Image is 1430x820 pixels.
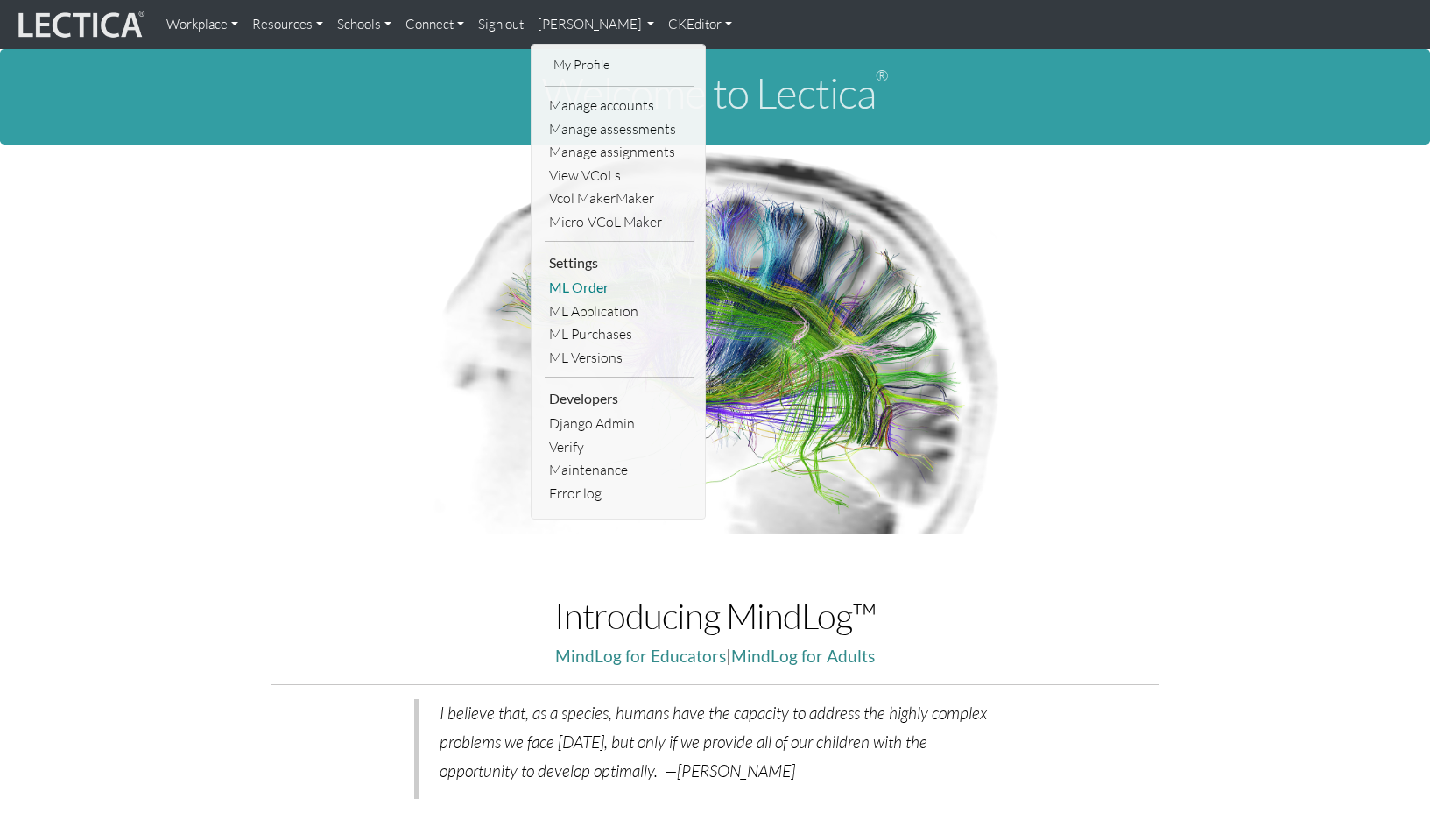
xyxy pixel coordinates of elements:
a: Resources [245,7,330,42]
a: ML Order [545,276,694,300]
li: Developers [545,385,694,413]
a: [PERSON_NAME] [531,7,662,42]
p: I believe that, as a species, humans have the capacity to address the highly complex problems we ... [440,699,996,785]
a: Error log [545,482,694,505]
a: Maintenance [545,458,694,482]
a: Manage accounts [545,94,694,117]
a: Vcol MakerMaker [545,187,694,210]
h1: Welcome to Lectica [14,70,1416,117]
img: Human Connectome Project Image [424,145,1007,534]
h1: Introducing MindLog™ [271,597,1159,635]
a: MindLog for Adults [731,646,875,666]
a: View VCoLs [545,164,694,187]
a: Workplace [159,7,245,42]
a: Connect [398,7,471,42]
p: | [271,642,1159,671]
a: My Profile [549,54,689,76]
a: Verify [545,435,694,459]
a: Django Admin [545,412,694,435]
a: ML Purchases [545,322,694,346]
li: Settings [545,249,694,277]
a: CKEditor [661,7,739,42]
a: Schools [330,7,398,42]
img: lecticalive [14,8,145,41]
a: Manage assessments [545,117,694,141]
sup: ® [876,66,888,85]
a: Manage assignments [545,140,694,164]
a: Micro-VCoL Maker [545,210,694,234]
a: MindLog for Educators [555,646,726,666]
a: ML Application [545,300,694,323]
a: Sign out [471,7,531,42]
a: ML Versions [545,346,694,370]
